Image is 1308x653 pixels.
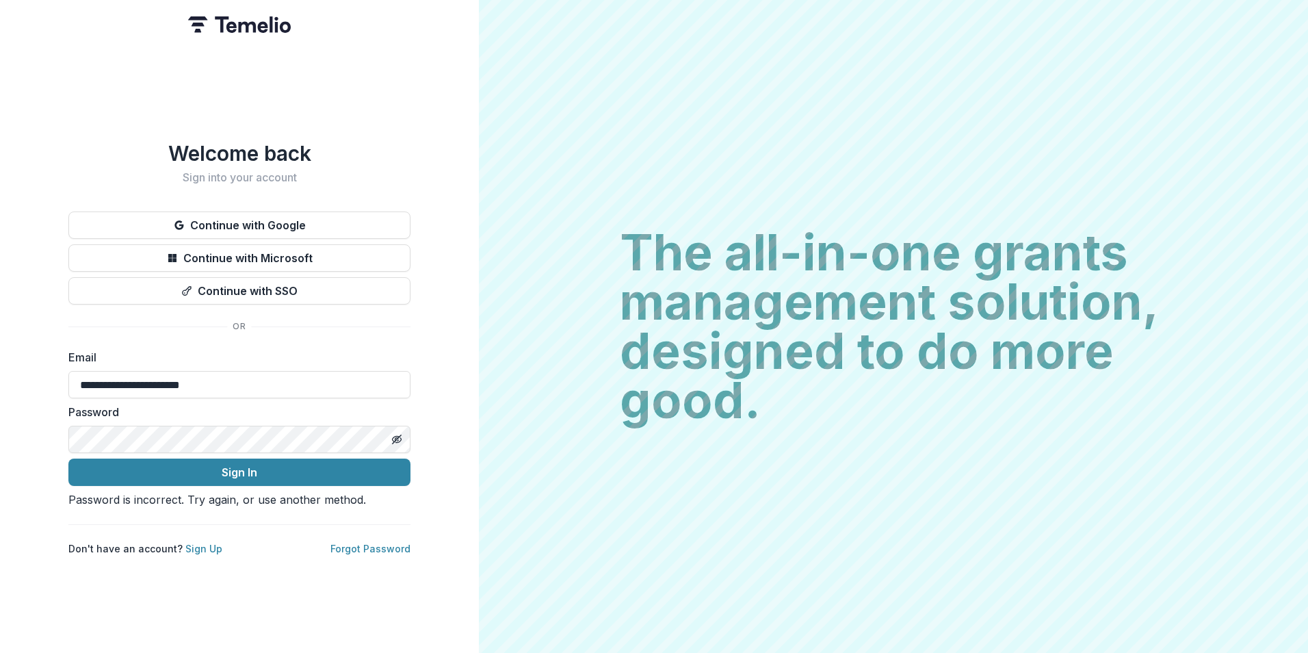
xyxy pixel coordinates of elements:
h1: Welcome back [68,141,410,166]
button: Sign In [68,459,410,486]
button: Continue with SSO [68,277,410,305]
button: Toggle password visibility [386,428,408,450]
img: Temelio [188,16,291,33]
a: Forgot Password [330,543,410,554]
p: Don't have an account? [68,541,222,556]
label: Password [68,404,402,420]
label: Email [68,349,402,366]
h2: Sign into your account [68,171,410,184]
button: Continue with Microsoft [68,244,410,272]
div: Password is incorrect. Try again, or use another method. [68,491,410,508]
button: Continue with Google [68,212,410,239]
a: Sign Up [185,543,222,554]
